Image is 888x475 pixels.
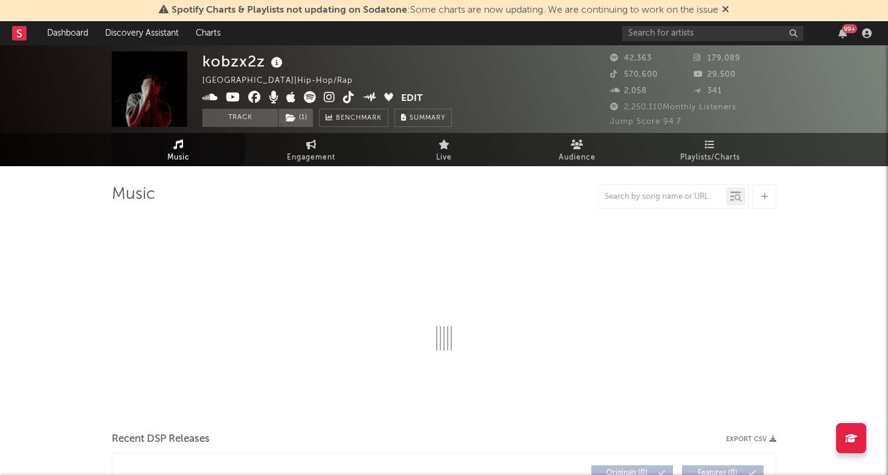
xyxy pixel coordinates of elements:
[610,87,647,95] span: 2,058
[610,103,736,111] span: 2,250,110 Monthly Listeners
[693,87,722,95] span: 341
[610,118,681,126] span: Jump Score: 94.7
[643,133,776,166] a: Playlists/Charts
[610,71,658,79] span: 570,600
[202,74,367,88] div: [GEOGRAPHIC_DATA] | Hip-Hop/Rap
[319,109,388,127] a: Benchmark
[622,26,803,41] input: Search for artists
[842,24,857,33] div: 99 +
[436,150,452,165] span: Live
[680,150,740,165] span: Playlists/Charts
[167,150,190,165] span: Music
[202,109,278,127] button: Track
[726,436,776,443] button: Export CSV
[187,21,229,45] a: Charts
[112,133,245,166] a: Music
[722,5,729,15] span: Dismiss
[559,150,596,165] span: Audience
[838,28,847,38] button: 99+
[510,133,643,166] a: Audience
[278,109,314,127] span: ( 1 )
[693,71,736,79] span: 29,500
[378,133,510,166] a: Live
[172,5,407,15] span: Spotify Charts & Playlists not updating on Sodatone
[97,21,187,45] a: Discovery Assistant
[245,133,378,166] a: Engagement
[287,150,335,165] span: Engagement
[336,111,382,126] span: Benchmark
[278,109,313,127] button: (1)
[599,192,726,202] input: Search by song name or URL
[112,432,210,447] span: Recent DSP Releases
[401,91,423,106] button: Edit
[39,21,97,45] a: Dashboard
[394,109,452,127] button: Summary
[410,115,445,121] span: Summary
[693,54,741,62] span: 179,089
[202,51,286,71] div: kobzx2z
[610,54,652,62] span: 42,363
[172,5,718,15] span: : Some charts are now updating. We are continuing to work on the issue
